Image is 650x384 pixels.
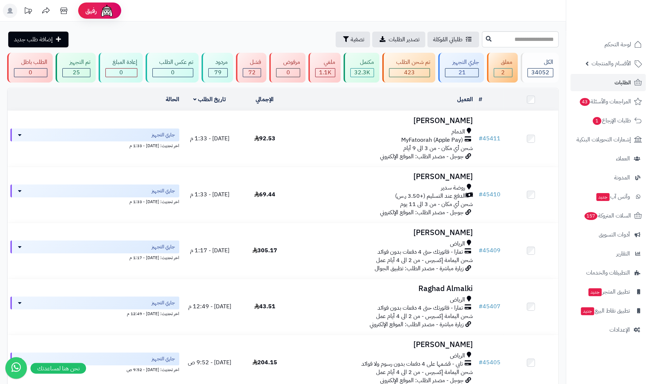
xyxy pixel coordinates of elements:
a: الحالة [166,95,179,104]
div: معلق [494,58,512,66]
span: زيارة مباشرة - مصدر الطلب: الموقع الإلكتروني [369,320,463,329]
span: شحن اليمامة إكسبرس - من 2 الى 4 أيام عمل [376,256,473,264]
span: جاري التجهيز [152,187,175,195]
span: العملاء [616,154,630,164]
a: إضافة طلب جديد [8,32,68,47]
span: 423 [404,68,415,77]
div: 79 [209,69,227,77]
span: الطلبات [615,78,631,88]
a: # [478,95,482,104]
div: 72 [243,69,261,77]
a: الطلب باطل 0 [6,53,54,83]
img: logo-2.png [601,20,643,35]
h3: [PERSON_NAME] [295,229,473,237]
span: تصفية [351,35,364,44]
a: الطلبات [570,74,646,91]
span: جوجل - مصدر الطلب: الموقع الإلكتروني [380,208,463,217]
a: التقارير [570,245,646,262]
span: وآتس آب [596,192,630,202]
span: 25 [73,68,80,77]
div: اخر تحديث: [DATE] - 12:49 م [10,309,179,317]
a: #45409 [478,246,500,255]
span: 21 [458,68,465,77]
span: 79 [214,68,222,77]
span: جديد [596,193,609,201]
div: تم شحن الطلب [389,58,430,66]
span: تمارا - فاتورتك حتى 4 دفعات بدون فوائد [377,248,462,256]
a: الإعدادات [570,321,646,338]
a: ملغي 1.1K [307,53,342,83]
div: جاري التجهيز [445,58,479,66]
a: تم التجهيز 25 [54,53,97,83]
a: السلات المتروكة157 [570,207,646,224]
span: لوحة التحكم [604,39,631,50]
span: 43 [580,98,590,106]
span: 0 [29,68,32,77]
span: جاري التجهيز [152,299,175,306]
div: ملغي [315,58,335,66]
a: تم عكس الطلب 0 [144,53,200,83]
div: مردود [208,58,228,66]
span: جوجل - مصدر الطلب: الموقع الإلكتروني [380,152,463,161]
span: جاري التجهيز [152,355,175,362]
span: طلبات الإرجاع [592,116,631,126]
a: تطبيق نقاط البيعجديد [570,302,646,319]
a: المدونة [570,169,646,186]
div: 0 [14,69,47,77]
span: شحن أي مكان - من 3 الى 11 يوم [400,200,473,209]
button: تصفية [336,32,370,47]
span: شحن أي مكان - من 3 الى 9 أيام [403,144,473,153]
span: 1 [593,117,601,125]
div: اخر تحديث: [DATE] - 9:52 ص [10,365,179,373]
a: إشعارات التحويلات البنكية [570,131,646,148]
span: الدفع عند التسليم (+3.50 ر.س) [395,192,465,200]
span: 43.51 [254,302,275,311]
span: رفيق [85,6,97,15]
h3: [PERSON_NAME] [295,117,473,125]
a: #45407 [478,302,500,311]
span: [DATE] - 1:33 م [190,134,229,143]
span: المراجعات والأسئلة [579,97,631,107]
span: الدمام [451,128,465,136]
span: 0 [171,68,175,77]
div: اخر تحديث: [DATE] - 1:33 م [10,197,179,205]
span: التقارير [616,249,630,259]
a: الكل34052 [519,53,560,83]
h3: [PERSON_NAME] [295,341,473,349]
div: اخر تحديث: [DATE] - 1:17 م [10,253,179,261]
span: # [478,302,482,311]
a: العملاء [570,150,646,167]
span: شحن اليمامة إكسبرس - من 2 الى 4 أيام عمل [376,312,473,320]
img: ai-face.png [100,4,114,18]
span: # [478,134,482,143]
a: وآتس آبجديد [570,188,646,205]
a: مرفوض 0 [268,53,307,83]
div: 32312 [351,69,374,77]
div: اخر تحديث: [DATE] - 1:33 م [10,141,179,149]
a: تحديثات المنصة [19,4,37,20]
div: إعادة المبلغ [105,58,137,66]
a: #45411 [478,134,500,143]
div: 423 [389,69,430,77]
span: 72 [248,68,256,77]
a: العميل [457,95,473,104]
span: أدوات التسويق [599,230,630,240]
span: الإعدادات [609,325,630,335]
a: #45410 [478,190,500,199]
div: 21 [445,69,478,77]
div: تم عكس الطلب [152,58,194,66]
span: الرياض [450,352,465,360]
span: جاري التجهيز [152,243,175,250]
span: إشعارات التحويلات البنكية [577,135,631,145]
a: إعادة المبلغ 0 [97,53,144,83]
span: طلباتي المُوكلة [433,35,462,44]
a: لوحة التحكم [570,36,646,53]
span: # [478,246,482,255]
a: المراجعات والأسئلة43 [570,93,646,110]
span: تابي - قسّمها على 4 دفعات بدون رسوم ولا فوائد [361,360,462,368]
a: تطبيق المتجرجديد [570,283,646,300]
div: تم التجهيز [62,58,90,66]
div: 0 [153,69,193,77]
span: [DATE] - 1:33 م [190,190,229,199]
span: [DATE] - 12:49 م [188,302,231,311]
